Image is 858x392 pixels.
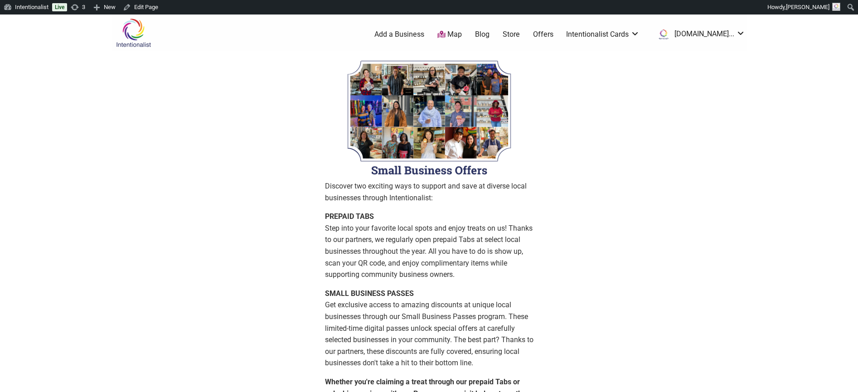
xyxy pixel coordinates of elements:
[653,26,745,43] li: ist.com...
[374,29,424,39] a: Add a Business
[503,29,520,39] a: Store
[475,29,490,39] a: Blog
[325,288,533,369] p: Get exclusive access to amazing discounts at unique local businesses through our Small Business P...
[52,3,67,11] a: Live
[112,18,155,48] img: Intentionalist
[325,180,533,203] p: Discover two exciting ways to support and save at diverse local businesses through Intentionalist:
[786,4,829,10] span: [PERSON_NAME]
[325,55,533,180] img: Welcome to Intentionalist Passes
[325,212,374,221] strong: PREPAID TABS
[566,29,640,39] a: Intentionalist Cards
[325,211,533,281] p: Step into your favorite local spots and enjoy treats on us! Thanks to our partners, we regularly ...
[325,289,414,298] strong: SMALL BUSINESS PASSES
[437,29,462,40] a: Map
[533,29,553,39] a: Offers
[653,26,745,43] a: [DOMAIN_NAME]...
